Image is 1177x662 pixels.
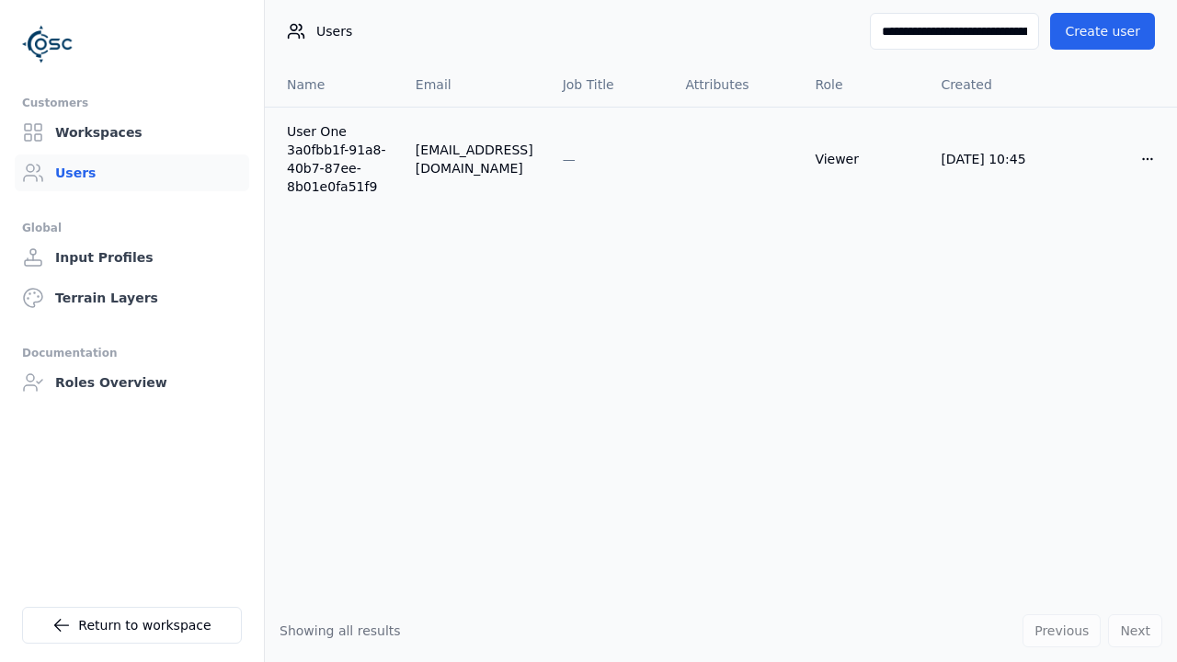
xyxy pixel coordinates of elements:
[15,114,249,151] a: Workspaces
[815,150,911,168] div: Viewer
[401,63,548,107] th: Email
[22,217,242,239] div: Global
[22,342,242,364] div: Documentation
[416,141,533,177] div: [EMAIL_ADDRESS][DOMAIN_NAME]
[548,63,671,107] th: Job Title
[22,92,242,114] div: Customers
[15,280,249,316] a: Terrain Layers
[287,122,386,196] a: User One 3a0fbb1f-91a8-40b7-87ee-8b01e0fa51f9
[941,150,1038,168] div: [DATE] 10:45
[316,22,352,40] span: Users
[15,154,249,191] a: Users
[1050,13,1155,50] button: Create user
[15,364,249,401] a: Roles Overview
[563,152,576,166] span: —
[926,63,1053,107] th: Created
[22,18,74,70] img: Logo
[265,63,401,107] th: Name
[670,63,800,107] th: Attributes
[22,607,242,644] a: Return to workspace
[800,63,926,107] th: Role
[280,623,401,638] span: Showing all results
[15,239,249,276] a: Input Profiles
